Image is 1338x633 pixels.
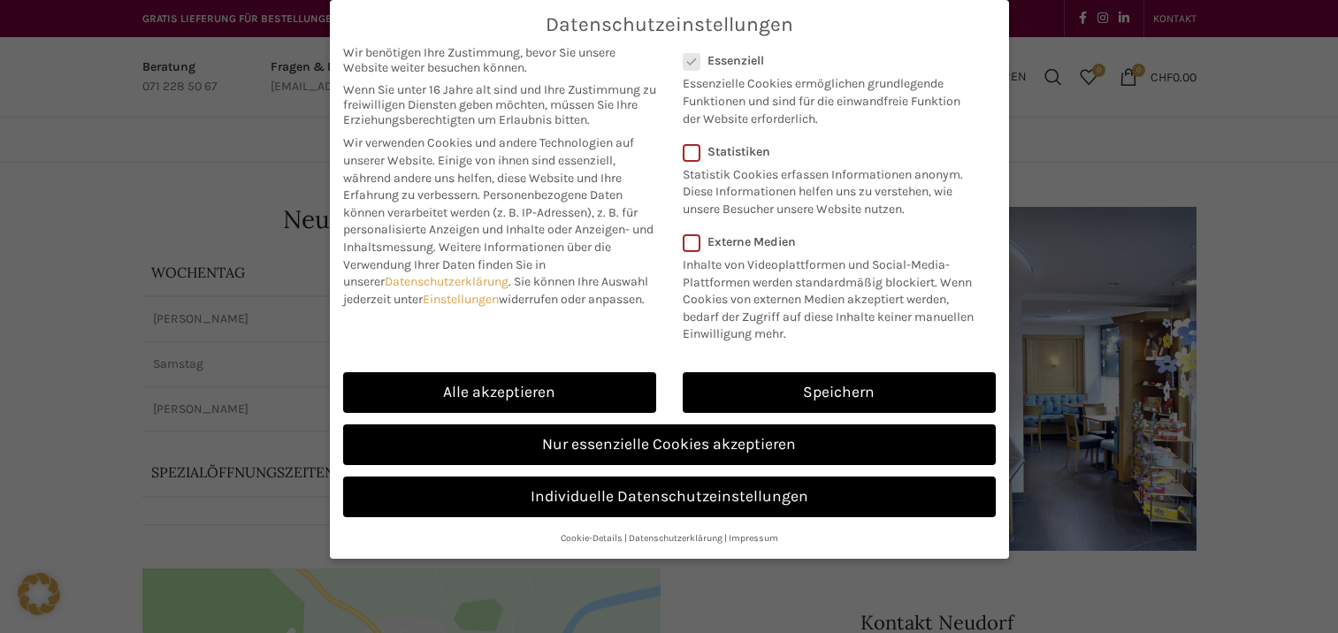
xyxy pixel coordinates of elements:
[683,234,984,249] label: Externe Medien
[629,532,723,544] a: Datenschutzerklärung
[561,532,623,544] a: Cookie-Details
[683,372,996,413] a: Speichern
[343,477,996,517] a: Individuelle Datenschutzeinstellungen
[683,53,973,68] label: Essenziell
[343,82,656,127] span: Wenn Sie unter 16 Jahre alt sind und Ihre Zustimmung zu freiwilligen Diensten geben möchten, müss...
[683,249,984,343] p: Inhalte von Videoplattformen und Social-Media-Plattformen werden standardmäßig blockiert. Wenn Co...
[343,372,656,413] a: Alle akzeptieren
[343,187,654,255] span: Personenbezogene Daten können verarbeitet werden (z. B. IP-Adressen), z. B. für personalisierte A...
[423,292,499,307] a: Einstellungen
[729,532,778,544] a: Impressum
[343,45,656,75] span: Wir benötigen Ihre Zustimmung, bevor Sie unsere Website weiter besuchen können.
[343,240,611,289] span: Weitere Informationen über die Verwendung Ihrer Daten finden Sie in unserer .
[683,144,973,159] label: Statistiken
[546,13,793,36] span: Datenschutzeinstellungen
[683,68,973,127] p: Essenzielle Cookies ermöglichen grundlegende Funktionen und sind für die einwandfreie Funktion de...
[343,274,648,307] span: Sie können Ihre Auswahl jederzeit unter widerrufen oder anpassen.
[385,274,508,289] a: Datenschutzerklärung
[343,424,996,465] a: Nur essenzielle Cookies akzeptieren
[683,159,973,218] p: Statistik Cookies erfassen Informationen anonym. Diese Informationen helfen uns zu verstehen, wie...
[343,135,634,202] span: Wir verwenden Cookies und andere Technologien auf unserer Website. Einige von ihnen sind essenzie...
